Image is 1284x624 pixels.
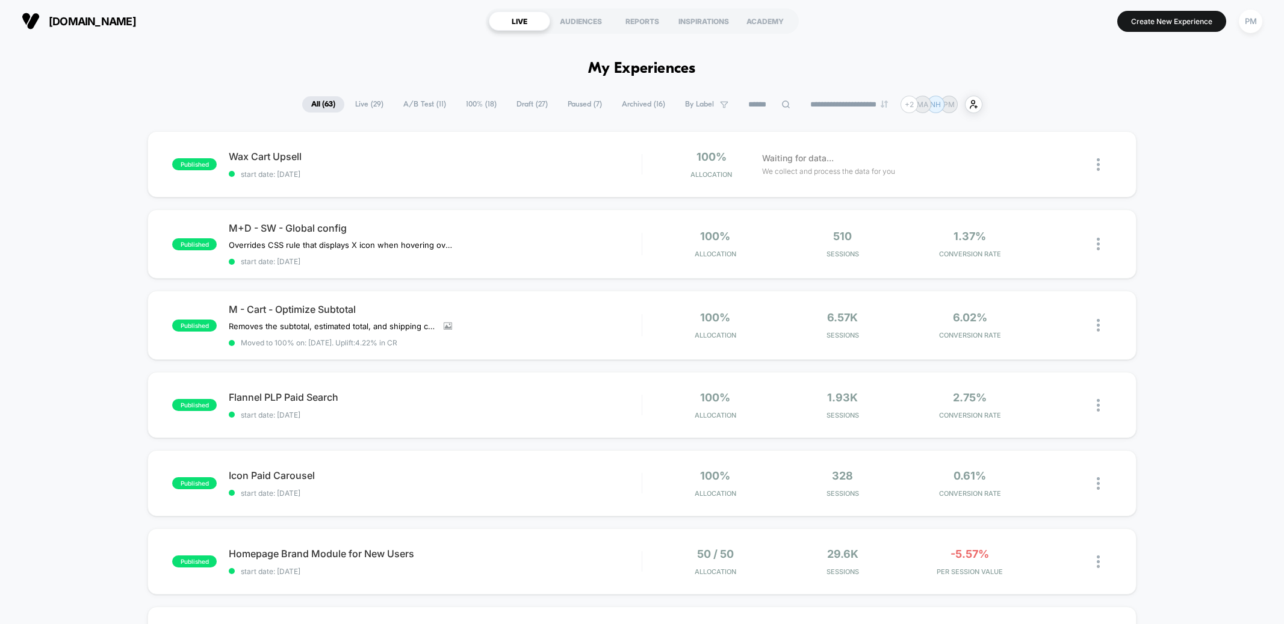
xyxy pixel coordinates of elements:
[909,331,1031,339] span: CONVERSION RATE
[172,320,217,332] span: published
[917,100,928,109] p: MA
[229,567,641,576] span: start date: [DATE]
[229,489,641,498] span: start date: [DATE]
[172,555,217,567] span: published
[229,410,641,419] span: start date: [DATE]
[833,230,852,242] span: 510
[695,489,736,498] span: Allocation
[1097,238,1100,250] img: close
[734,11,796,31] div: ACADEMY
[782,489,904,498] span: Sessions
[881,100,888,108] img: end
[673,11,734,31] div: INSPIRATIONS
[229,321,435,331] span: Removes the subtotal, estimated total, and shipping calculated at checkout line.
[695,250,736,258] span: Allocation
[489,11,550,31] div: LIVE
[229,240,452,250] span: Overrides CSS rule that displays X icon when hovering over anchor tags without a link
[901,96,918,113] div: + 2
[1097,477,1100,490] img: close
[700,230,730,242] span: 100%
[909,250,1031,258] span: CONVERSION RATE
[229,548,641,560] span: Homepage Brand Module for New Users
[612,11,673,31] div: REPORTS
[943,100,955,109] p: PM
[832,469,853,482] span: 328
[18,11,140,31] button: [DOMAIN_NAME]
[700,311,730,324] span: 100%
[695,331,736,339] span: Allocation
[695,567,736,576] span: Allocation
[457,96,506,113] span: 100% ( 18 )
[782,567,904,576] span: Sessions
[613,96,674,113] span: Archived ( 16 )
[690,170,732,179] span: Allocation
[1117,11,1226,32] button: Create New Experience
[762,152,834,165] span: Waiting for data...
[241,338,397,347] span: Moved to 100% on: [DATE] . Uplift: 4.22% in CR
[229,170,641,179] span: start date: [DATE]
[1097,319,1100,332] img: close
[953,391,987,404] span: 2.75%
[954,230,986,242] span: 1.37%
[588,60,696,78] h1: My Experiences
[697,548,734,560] span: 50 / 50
[827,391,858,404] span: 1.93k
[954,469,986,482] span: 0.61%
[229,391,641,403] span: Flannel PLP Paid Search
[696,150,727,163] span: 100%
[1097,555,1100,568] img: close
[782,411,904,419] span: Sessions
[229,303,641,315] span: M - Cart - Optimize Subtotal
[695,411,736,419] span: Allocation
[1097,399,1100,412] img: close
[507,96,557,113] span: Draft ( 27 )
[559,96,611,113] span: Paused ( 7 )
[700,469,730,482] span: 100%
[827,311,858,324] span: 6.57k
[229,469,641,481] span: Icon Paid Carousel
[782,331,904,339] span: Sessions
[229,222,641,234] span: M+D - SW - Global config
[685,100,714,109] span: By Label
[302,96,344,113] span: All ( 63 )
[909,567,1031,576] span: PER SESSION VALUE
[827,548,858,560] span: 29.6k
[172,158,217,170] span: published
[1097,158,1100,171] img: close
[909,411,1031,419] span: CONVERSION RATE
[394,96,455,113] span: A/B Test ( 11 )
[550,11,612,31] div: AUDIENCES
[229,150,641,162] span: Wax Cart Upsell
[1235,9,1266,34] button: PM
[172,238,217,250] span: published
[1239,10,1262,33] div: PM
[953,311,987,324] span: 6.02%
[782,250,904,258] span: Sessions
[951,548,989,560] span: -5.57%
[909,489,1031,498] span: CONVERSION RATE
[762,165,895,177] span: We collect and process the data for you
[22,12,40,30] img: Visually logo
[346,96,392,113] span: Live ( 29 )
[229,257,641,266] span: start date: [DATE]
[49,15,136,28] span: [DOMAIN_NAME]
[930,100,941,109] p: NH
[700,391,730,404] span: 100%
[172,477,217,489] span: published
[172,399,217,411] span: published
